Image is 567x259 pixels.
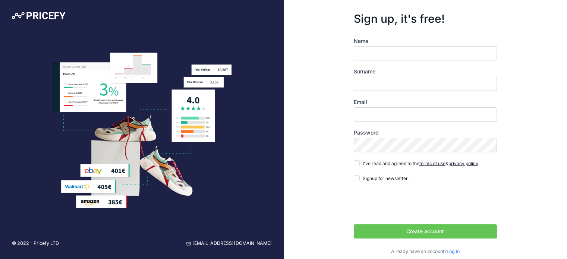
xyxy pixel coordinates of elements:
[354,98,497,106] label: Email
[363,161,478,166] span: I've read and agreed to the &
[354,12,497,25] h3: Sign up, it's free!
[12,12,66,19] img: Pricefy
[12,240,59,247] p: © 2022 - Pricefy LTD
[447,249,460,254] a: Log in
[354,248,497,255] p: Already have an account?
[363,176,409,181] span: Signup for newsletter.
[354,37,497,45] label: Name
[419,161,445,166] a: terms of use
[448,161,478,166] a: privacy policy
[354,68,497,75] label: Surname
[354,189,467,218] iframe: reCAPTCHA
[354,224,497,239] button: Create account
[186,240,272,247] a: [EMAIL_ADDRESS][DOMAIN_NAME]
[354,129,497,136] label: Password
